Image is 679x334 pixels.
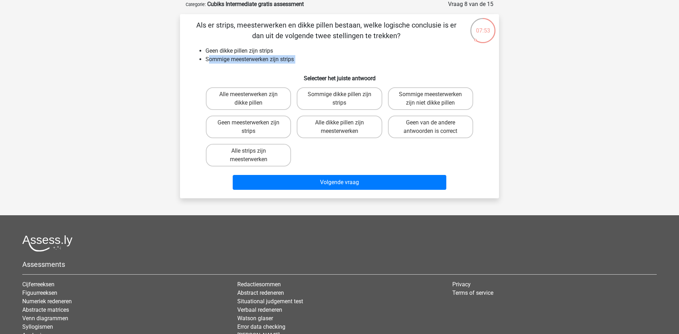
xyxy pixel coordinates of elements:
[388,87,473,110] label: Sommige meesterwerken zijn niet dikke pillen
[237,315,273,322] a: Watson glaser
[22,306,69,313] a: Abstracte matrices
[22,281,54,288] a: Cijferreeksen
[388,116,473,138] label: Geen van de andere antwoorden is correct
[233,175,447,190] button: Volgende vraag
[237,289,284,296] a: Abstract redeneren
[206,144,291,166] label: Alle strips zijn meesterwerken
[452,281,471,288] a: Privacy
[22,289,57,296] a: Figuurreeksen
[206,87,291,110] label: Alle meesterwerken zijn dikke pillen
[186,2,206,7] small: Categorie:
[297,116,382,138] label: Alle dikke pillen zijn meesterwerken
[452,289,493,296] a: Terms of service
[191,69,488,82] h6: Selecteer het juiste antwoord
[297,87,382,110] label: Sommige dikke pillen zijn strips
[22,235,72,252] img: Assessly logo
[207,1,304,7] strong: Cubiks Intermediate gratis assessment
[237,281,281,288] a: Redactiesommen
[470,17,496,35] div: 07:53
[22,260,657,269] h5: Assessments
[22,323,53,330] a: Syllogismen
[22,315,68,322] a: Venn diagrammen
[237,323,285,330] a: Error data checking
[191,20,461,41] p: Als er strips, meesterwerken en dikke pillen bestaan, welke logische conclusie is er dan uit de v...
[205,55,488,64] li: Sommige meesterwerken zijn strips
[205,47,488,55] li: Geen dikke pillen zijn strips
[237,298,303,305] a: Situational judgement test
[237,306,282,313] a: Verbaal redeneren
[206,116,291,138] label: Geen meesterwerken zijn strips
[22,298,72,305] a: Numeriek redeneren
